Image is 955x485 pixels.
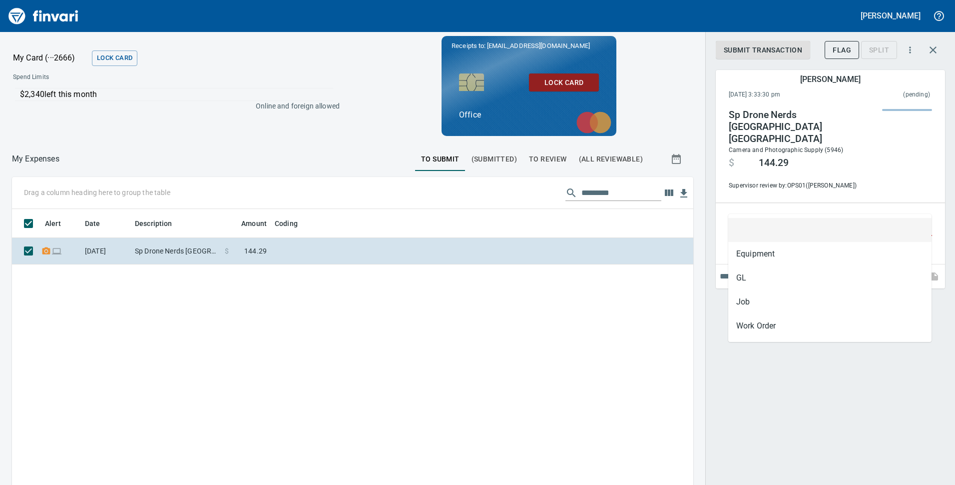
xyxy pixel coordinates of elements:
span: 144.29 [244,246,267,256]
h4: Sp Drone Nerds [GEOGRAPHIC_DATA] [GEOGRAPHIC_DATA] [729,109,872,145]
span: Online transaction [51,247,62,254]
span: $ [225,246,229,256]
button: [PERSON_NAME] [858,8,923,23]
button: Choose columns to display [661,185,676,200]
span: [EMAIL_ADDRESS][DOMAIN_NAME] [486,41,591,50]
span: Alert [45,217,74,229]
li: Job [728,290,932,314]
span: [DATE] 3:33:30 pm [729,90,842,100]
span: Coding [275,217,298,229]
span: This charge has not been settled by the merchant yet. This usually takes a couple of days but in ... [842,90,930,100]
span: This records your note into the expense [921,264,945,288]
p: Drag a column heading here to group the table [24,187,170,197]
button: Lock Card [92,50,137,66]
h5: [PERSON_NAME] [861,10,921,21]
p: My Expenses [12,153,59,165]
span: (All Reviewable) [579,153,643,165]
span: Spend Limits [13,72,193,82]
span: Flag [833,44,851,56]
span: Amount [228,217,267,229]
p: $2,340 left this month [20,88,333,100]
p: Receipts to: [452,41,606,51]
span: Amount [241,217,267,229]
button: Show transactions within a particular date range [661,147,693,171]
span: Receipt Required [41,247,51,254]
span: Description [135,217,172,229]
span: (Submitted) [472,153,517,165]
span: $ [729,157,734,169]
div: Transaction still pending, cannot split yet. It usually takes 2-3 days for a merchant to settle a... [861,45,897,53]
span: Camera and Photographic Supply (5946) [729,146,843,153]
span: Date [85,217,100,229]
img: Finvari [6,4,81,28]
span: Alert [45,217,61,229]
p: Office [459,109,599,121]
button: Close transaction [921,38,945,62]
span: Lock Card [537,76,591,89]
span: Supervisor review by: OPS01 ([PERSON_NAME]) [729,181,872,191]
button: Download table [676,186,691,201]
p: My Card (···2666) [13,52,88,64]
td: Sp Drone Nerds [GEOGRAPHIC_DATA] [GEOGRAPHIC_DATA] [131,238,221,264]
td: [DATE] [81,238,131,264]
span: Date [85,217,113,229]
span: Description [135,217,185,229]
button: Flag [825,41,859,59]
span: Coding [275,217,311,229]
button: More [899,39,921,61]
span: Lock Card [97,52,132,64]
nav: breadcrumb [12,153,59,165]
span: 144.29 [759,157,789,169]
p: Online and foreign allowed [5,101,340,111]
span: To Submit [421,153,460,165]
li: Equipment [728,242,932,266]
li: GL [728,266,932,290]
span: To Review [529,153,567,165]
button: Submit Transaction [716,41,810,59]
li: Work Order [728,314,932,338]
span: Submit Transaction [724,44,802,56]
img: mastercard.svg [571,106,616,138]
h5: [PERSON_NAME] [800,74,860,84]
button: Lock Card [529,73,599,92]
